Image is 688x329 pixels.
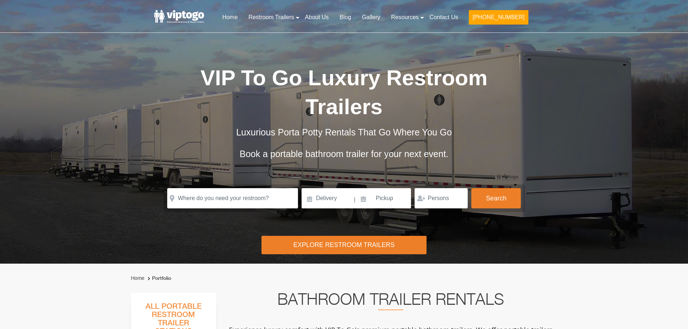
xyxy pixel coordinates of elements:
input: Persons [415,188,468,208]
div: Explore Restroom Trailers [261,236,427,254]
input: Delivery [302,188,353,208]
span: VIP To Go Luxury Restroom Trailers [200,66,488,119]
a: Gallery [356,9,386,25]
li: Portfolio [146,274,171,283]
a: Blog [334,9,356,25]
button: [PHONE_NUMBER] [469,10,528,25]
input: Pickup [356,188,411,208]
button: Search [471,188,521,208]
input: Where do you need your restroom? [167,188,298,208]
a: Contact Us [424,9,463,25]
a: Home [217,9,243,25]
a: [PHONE_NUMBER] [463,9,533,29]
span: Luxurious Porta Potty Rentals That Go Where You Go [236,127,452,137]
a: About Us [299,9,334,25]
span: Book a portable bathroom trailer for your next event. [239,149,448,159]
a: Home [131,275,144,281]
span: | [354,188,355,211]
a: Resources [386,9,424,25]
a: Restroom Trailers [243,9,299,25]
h2: Bathroom Trailer Rentals [226,293,556,310]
